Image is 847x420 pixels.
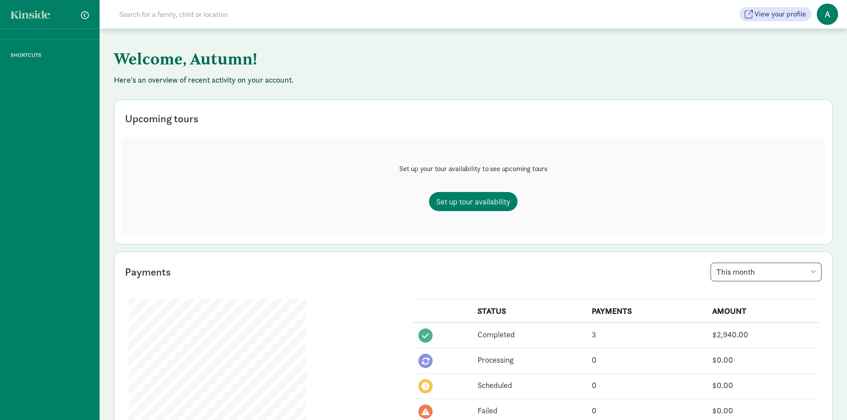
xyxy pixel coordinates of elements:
div: 0 [592,379,702,391]
span: Set up tour availability [436,196,510,208]
button: View your profile [739,7,811,21]
a: Set up tour availability [429,192,518,211]
p: Set up your tour availability to see upcoming tours [399,164,547,174]
div: Processing [478,354,581,366]
div: $0.00 [712,379,813,391]
div: Failed [478,404,581,416]
div: Scheduled [478,379,581,391]
input: Search for a family, child or location [114,5,363,23]
p: Here's an overview of recent activity on your account. [114,75,833,85]
div: Completed [478,328,581,340]
div: Payments [125,264,171,280]
iframe: Chat Widget [803,377,847,420]
div: 0 [592,354,702,366]
div: 3 [592,328,702,340]
h1: Welcome, Autumn! [114,43,554,75]
span: View your profile [755,9,806,20]
div: $2,940.00 [712,328,813,340]
th: STATUS [472,300,586,323]
div: $0.00 [712,354,813,366]
div: 0 [592,404,702,416]
span: A [817,4,838,25]
th: AMOUNT [707,300,818,323]
div: $0.00 [712,404,813,416]
div: Upcoming tours [125,111,198,127]
th: PAYMENTS [586,300,707,323]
